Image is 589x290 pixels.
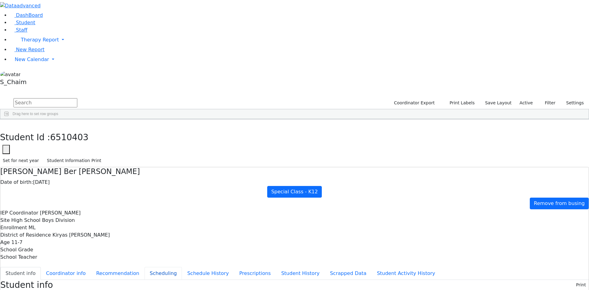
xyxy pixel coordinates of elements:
[16,47,44,52] span: New Report
[0,267,41,280] button: Student info
[534,200,585,206] span: Remove from busing
[537,98,558,108] button: Filter
[0,217,10,224] label: Site
[0,179,33,186] label: Date of birth:
[29,225,36,230] span: ML
[517,98,536,108] label: Active
[11,217,75,223] span: High School Boys Division
[44,156,104,165] button: Student Information Print
[10,12,43,18] a: DashBoard
[482,98,514,108] button: Save Layout
[10,53,589,66] a: New Calendar
[0,231,51,239] label: District of Residence
[11,239,22,245] span: 11-7
[0,167,589,176] h4: [PERSON_NAME] Ber [PERSON_NAME]
[442,98,477,108] button: Print Labels
[234,267,276,280] button: Prescriptions
[16,12,43,18] span: DashBoard
[0,246,33,253] label: School Grade
[40,210,81,216] span: [PERSON_NAME]
[21,37,59,43] span: Therapy Report
[530,198,589,209] a: Remove from busing
[16,27,27,33] span: Staff
[0,179,589,186] div: [DATE]
[372,267,441,280] button: Student Activity History
[16,20,35,25] span: Student
[50,132,89,142] span: 6510403
[13,112,58,116] span: Drag here to set row groups
[267,186,322,198] a: Special Class - K12
[41,267,91,280] button: Coordinator info
[0,209,38,217] label: IEP Coordinator
[182,267,234,280] button: Schedule History
[10,20,35,25] a: Student
[558,98,587,108] button: Settings
[390,98,437,108] button: Coordinator Export
[13,98,77,107] input: Search
[0,253,37,261] label: School Teacher
[10,34,589,46] a: Therapy Report
[0,239,10,246] label: Age
[0,224,27,231] label: Enrollment
[10,47,44,52] a: New Report
[91,267,144,280] button: Recommendation
[144,267,182,280] button: Scheduling
[10,27,27,33] a: Staff
[15,56,49,62] span: New Calendar
[276,267,325,280] button: Student History
[573,280,589,290] button: Print
[325,267,372,280] button: Scrapped Data
[52,232,110,238] span: Kiryas [PERSON_NAME]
